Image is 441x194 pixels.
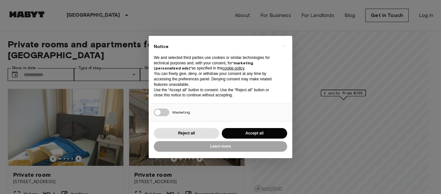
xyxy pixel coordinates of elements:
button: Close this notice [279,41,289,51]
h2: Notice [154,44,277,50]
a: cookie policy [222,66,244,70]
p: You can freely give, deny, or withdraw your consent at any time by accessing the preferences pane... [154,71,277,87]
span: Marketing [172,110,190,115]
button: Learn more [154,141,287,152]
button: Accept all [222,128,287,139]
p: Use the “Accept all” button to consent. Use the “Reject all” button or close this notice to conti... [154,87,277,98]
p: We and selected third parties use cookies or similar technologies for technical purposes and, wit... [154,55,277,71]
span: × [283,42,285,50]
button: Reject all [154,128,219,139]
strong: “marketing (personalized ads)” [154,61,253,71]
